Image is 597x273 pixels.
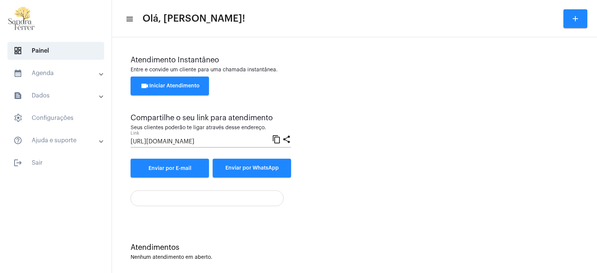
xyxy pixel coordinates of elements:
span: Olá, [PERSON_NAME]! [143,13,245,25]
div: Seus clientes poderão te ligar através desse endereço. [131,125,291,131]
span: Enviar por WhatsApp [225,165,279,171]
div: Atendimentos [131,243,578,252]
mat-icon: share [282,134,291,143]
mat-expansion-panel-header: sidenav iconDados [4,87,112,105]
mat-panel-title: Ajuda e suporte [13,136,100,145]
mat-panel-title: Agenda [13,69,100,78]
div: Entre e convide um cliente para uma chamada instantânea. [131,67,578,73]
mat-icon: add [571,14,580,23]
span: sidenav icon [13,114,22,122]
span: sidenav icon [13,46,22,55]
div: Compartilhe o seu link para atendimento [131,114,291,122]
a: Enviar por E-mail [131,159,209,177]
mat-icon: sidenav icon [13,69,22,78]
mat-icon: content_copy [272,134,281,143]
mat-panel-title: Dados [13,91,100,100]
span: Iniciar Atendimento [140,83,200,89]
mat-expansion-panel-header: sidenav iconAgenda [4,64,112,82]
span: Configurações [7,109,104,127]
button: Enviar por WhatsApp [213,159,291,177]
mat-icon: sidenav icon [13,136,22,145]
span: Sair [7,154,104,172]
mat-icon: videocam [140,81,149,90]
mat-expansion-panel-header: sidenav iconAjuda e suporte [4,131,112,149]
button: Iniciar Atendimento [131,77,209,95]
mat-icon: sidenav icon [13,158,22,167]
span: Painel [7,42,104,60]
mat-icon: sidenav icon [13,91,22,100]
mat-icon: sidenav icon [125,15,133,24]
div: Atendimento Instantâneo [131,56,578,64]
div: Nenhum atendimento em aberto. [131,255,578,260]
img: 87cae55a-51f6-9edc-6e8c-b06d19cf5cca.png [6,4,37,34]
span: Enviar por E-mail [149,166,191,171]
